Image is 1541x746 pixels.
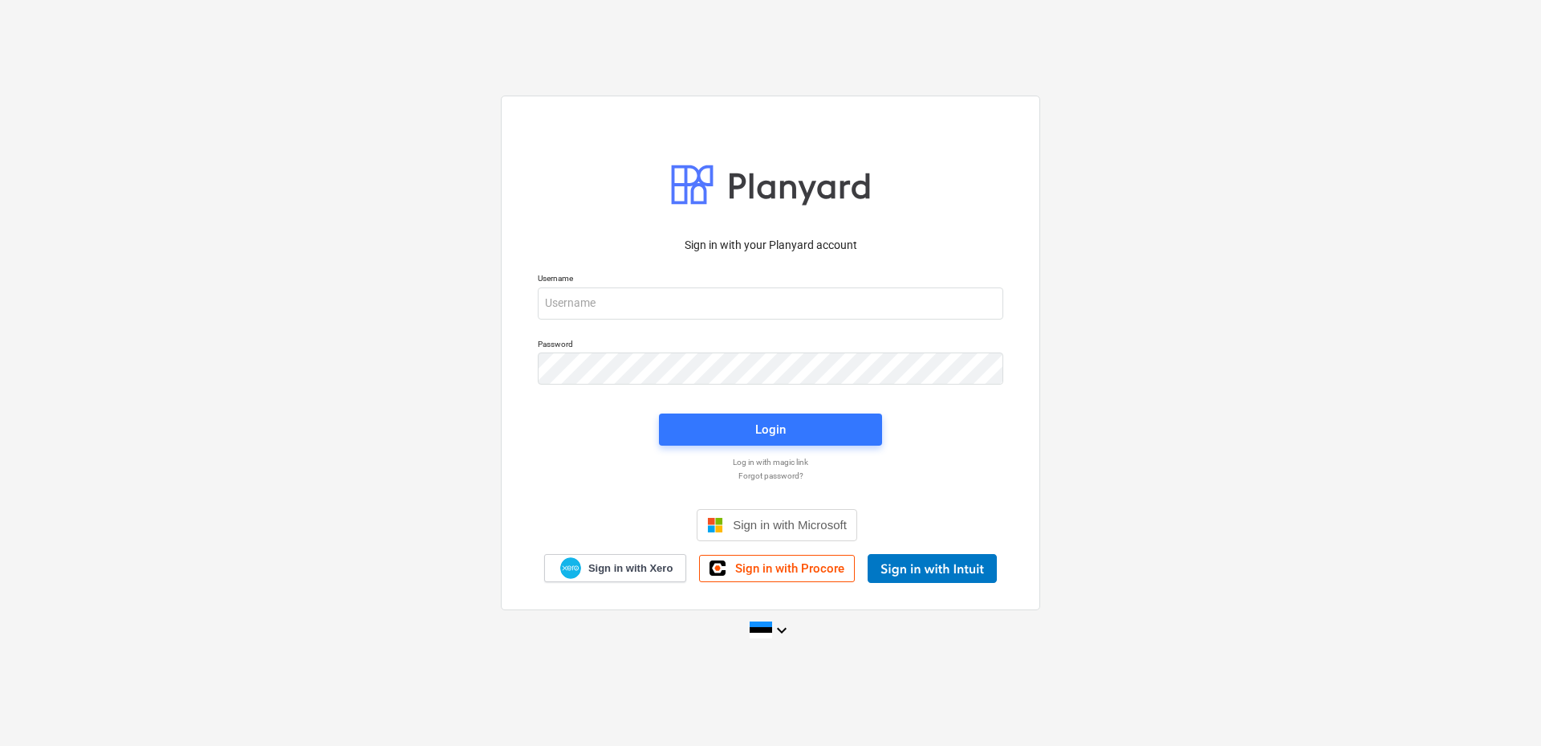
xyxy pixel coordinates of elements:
[538,287,1003,320] input: Username
[659,414,882,446] button: Login
[735,561,844,576] span: Sign in with Procore
[530,457,1011,467] a: Log in with magic link
[707,517,723,533] img: Microsoft logo
[538,273,1003,287] p: Username
[530,471,1011,481] a: Forgot password?
[699,555,855,582] a: Sign in with Procore
[544,554,687,582] a: Sign in with Xero
[733,518,847,532] span: Sign in with Microsoft
[755,419,786,440] div: Login
[772,621,791,640] i: keyboard_arrow_down
[588,561,673,576] span: Sign in with Xero
[538,237,1003,254] p: Sign in with your Planyard account
[538,339,1003,353] p: Password
[560,557,581,579] img: Xero logo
